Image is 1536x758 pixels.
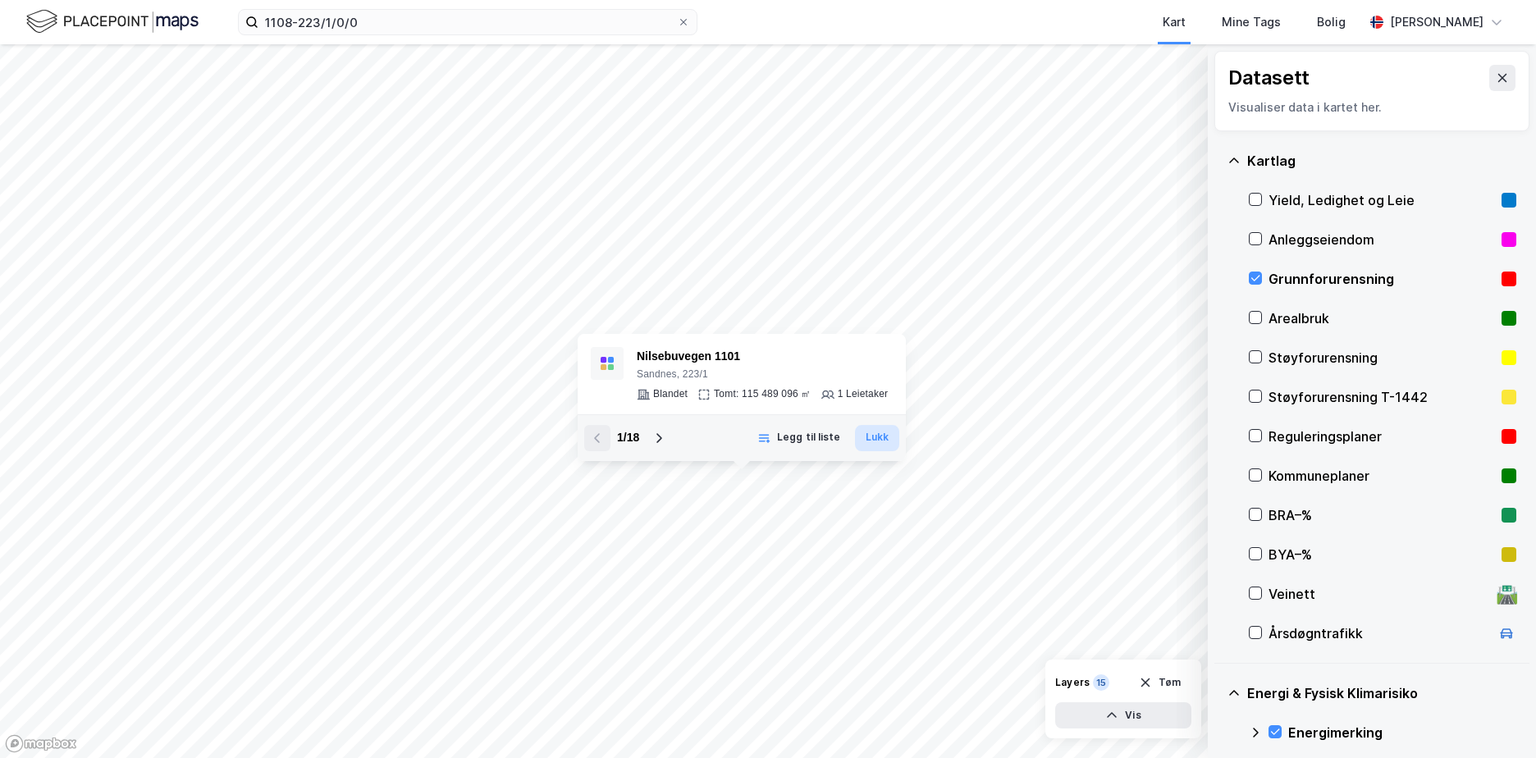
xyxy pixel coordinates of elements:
[1390,12,1483,32] div: [PERSON_NAME]
[1055,702,1191,728] button: Vis
[1055,676,1090,689] div: Layers
[26,7,199,36] img: logo.f888ab2527a4732fd821a326f86c7f29.svg
[1269,427,1495,446] div: Reguleringsplaner
[1247,683,1516,703] div: Energi & Fysisk Klimarisiko
[1269,230,1495,249] div: Anleggseiendom
[5,734,77,753] a: Mapbox homepage
[1269,269,1495,289] div: Grunnforurensning
[1269,387,1495,407] div: Støyforurensning T-1442
[1269,308,1495,328] div: Arealbruk
[1496,583,1518,605] div: 🛣️
[838,388,889,401] div: 1 Leietaker
[1128,669,1191,696] button: Tøm
[855,425,899,451] button: Lukk
[1269,505,1495,525] div: BRA–%
[1454,679,1536,758] iframe: Chat Widget
[1247,151,1516,171] div: Kartlag
[1269,348,1495,368] div: Støyforurensning
[637,347,888,367] div: Nilsebuvegen 1101
[747,425,851,451] button: Legg til liste
[1228,98,1515,117] div: Visualiser data i kartet her.
[1269,466,1495,486] div: Kommuneplaner
[1288,723,1516,742] div: Energimerking
[1317,12,1346,32] div: Bolig
[714,388,811,401] div: Tomt: 115 489 096 ㎡
[1269,623,1490,643] div: Årsdøgntrafikk
[1228,65,1310,91] div: Datasett
[1163,12,1186,32] div: Kart
[1269,545,1495,564] div: BYA–%
[258,10,677,34] input: Søk på adresse, matrikkel, gårdeiere, leietakere eller personer
[1222,12,1281,32] div: Mine Tags
[617,428,639,448] div: 1 / 18
[1093,674,1109,691] div: 15
[1269,584,1490,604] div: Veinett
[637,368,888,381] div: Sandnes, 223/1
[653,388,688,401] div: Blandet
[1269,190,1495,210] div: Yield, Ledighet og Leie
